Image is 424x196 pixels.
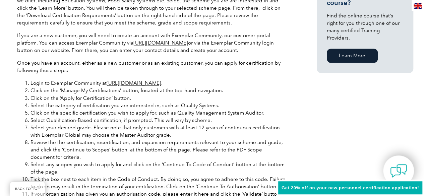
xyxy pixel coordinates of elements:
[10,182,45,196] a: BACK TO TOP
[31,87,287,94] li: Click on the ‘Manage My Certifications’ button, located at the top-hand navigation.
[31,138,287,160] li: Review the the certification, recertification, and expansion requirements relevant to your scheme...
[282,185,419,190] span: Get 20% off on your new personnel certification application!
[17,59,287,74] p: Once you have an account, either as a new customer or as an existing customer, you can apply for ...
[31,94,287,102] li: Click on the ‘Apply for Certification’ button.
[31,116,287,124] li: Select Qualification-Based certification, if prompted. This will vary by scheme.
[17,32,287,54] p: If you are a new customer, you will need to create an account with Exemplar Community, our custom...
[414,3,422,9] img: en
[327,12,403,42] p: Find the online course that’s right for you through one of our many certified Training Providers.
[327,49,378,63] a: Learn More
[390,162,407,179] img: contact-chat.png
[31,102,287,109] li: Select the category of certification you are interested in, such as Quality Systems.
[133,40,188,46] a: [URL][DOMAIN_NAME]
[31,109,287,116] li: Click on the specific certification you wish to apply for, such as Quality Management System Audi...
[31,160,287,175] li: Select any scopes you wish to apply for and click on the ‘Continue To Code of Conduct’ button at ...
[31,79,287,87] li: Login to Exemplar Community at .
[107,80,161,86] a: [URL][DOMAIN_NAME]
[31,124,287,138] li: Select your desired grade. Please note that only customers with at least 12 years of continuous c...
[31,175,287,190] li: Tick the box next to each item in the Code of Conduct. By doing so, you agree to adhere to this c...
